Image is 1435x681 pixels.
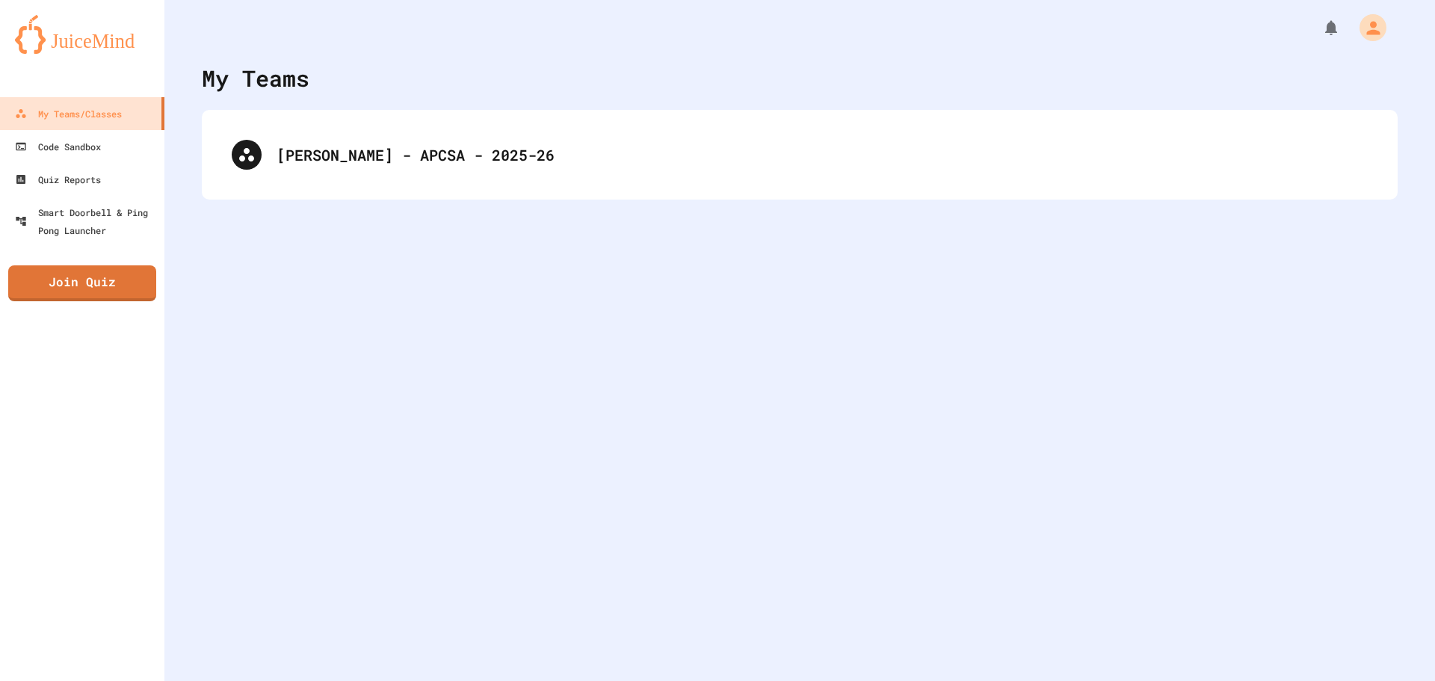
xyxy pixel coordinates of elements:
div: Code Sandbox [15,138,101,155]
div: My Account [1344,10,1390,45]
div: [PERSON_NAME] - APCSA - 2025-26 [277,144,1368,166]
div: Smart Doorbell & Ping Pong Launcher [15,203,158,239]
div: My Notifications [1294,15,1344,40]
img: logo-orange.svg [15,15,149,54]
div: My Teams [202,61,309,95]
div: My Teams/Classes [15,105,122,123]
a: Join Quiz [8,265,156,301]
div: [PERSON_NAME] - APCSA - 2025-26 [217,125,1383,185]
div: Quiz Reports [15,170,101,188]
